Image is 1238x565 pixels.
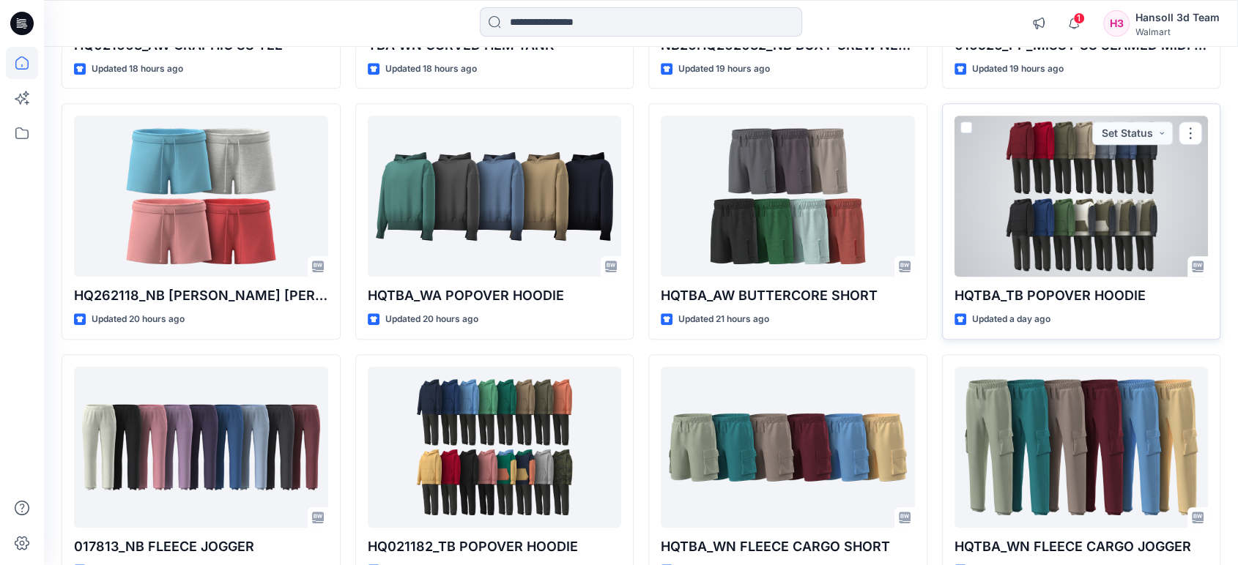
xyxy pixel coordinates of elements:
a: HQTBA_TB POPOVER HOODIE [955,116,1209,277]
span: 1 [1073,12,1085,24]
p: HQ262118_NB [PERSON_NAME] [PERSON_NAME] [74,285,328,306]
a: HQTBA_WN FLEECE CARGO JOGGER [955,367,1209,528]
p: HQTBA_WN FLEECE CARGO JOGGER [955,536,1209,557]
p: Updated 21 hours ago [678,312,769,327]
p: HQ021182_TB POPOVER HOODIE [368,536,622,557]
p: HQTBA_WA POPOVER HOODIE [368,285,622,306]
p: Updated 18 hours ago [92,61,183,77]
div: Hansoll 3d Team [1135,9,1220,26]
a: HQ021182_TB POPOVER HOODIE [368,367,622,528]
p: Updated 19 hours ago [972,61,1064,77]
a: HQTBA_AW BUTTERCORE SHORT [661,116,915,277]
p: Updated 18 hours ago [385,61,477,77]
div: H3 [1103,10,1130,37]
a: HQ262118_NB TERRY RIBBED WB SHORT [74,116,328,277]
div: Walmart [1135,26,1220,37]
p: HQTBA_TB POPOVER HOODIE [955,285,1209,306]
a: HQTBA_WA POPOVER HOODIE [368,116,622,277]
p: Updated 20 hours ago [92,312,185,327]
a: HQTBA_WN FLEECE CARGO SHORT [661,367,915,528]
p: HQTBA_AW BUTTERCORE SHORT [661,285,915,306]
a: 017813_NB FLEECE JOGGER [74,367,328,528]
p: Updated 19 hours ago [678,61,770,77]
p: 017813_NB FLEECE JOGGER [74,536,328,557]
p: HQTBA_WN FLEECE CARGO SHORT [661,536,915,557]
p: Updated 20 hours ago [385,312,478,327]
p: Updated a day ago [972,312,1050,327]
